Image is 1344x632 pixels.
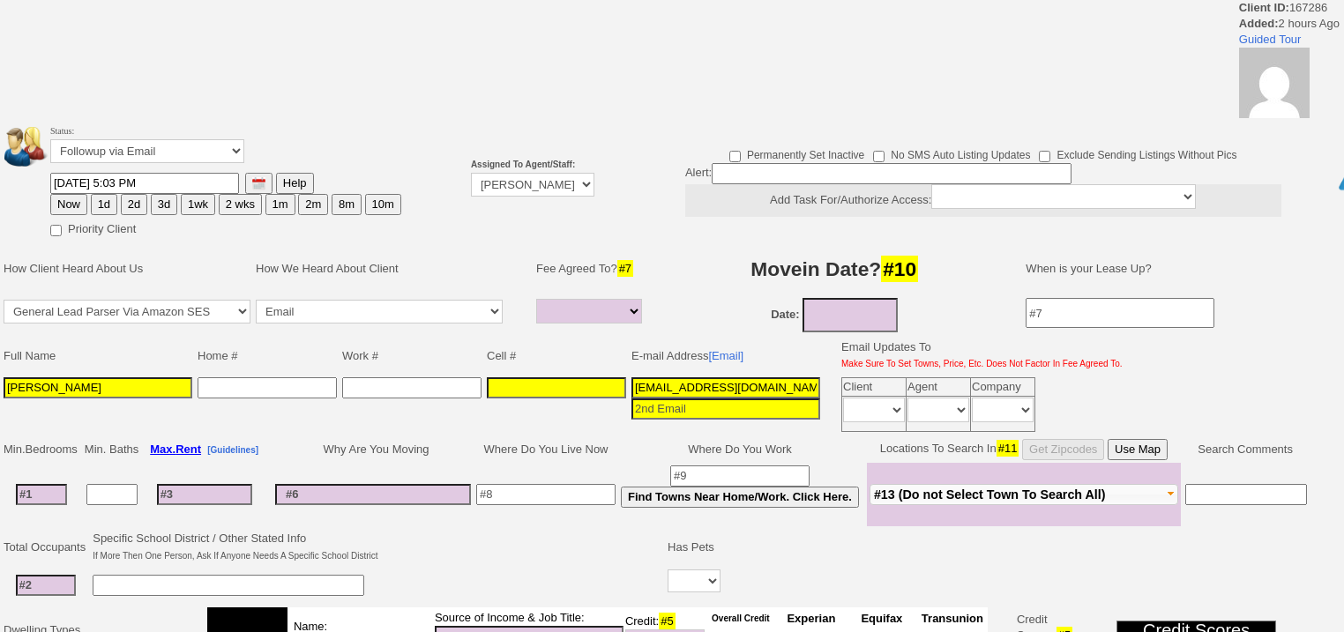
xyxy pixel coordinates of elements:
td: E-mail Address [629,337,823,375]
a: [Reply] [63,155,108,170]
img: people.png [4,127,57,167]
button: Get Zipcodes [1022,439,1104,460]
span: Rent [175,442,201,456]
button: 1d [91,194,117,215]
b: Client ID: [1239,1,1289,14]
button: 2d [121,194,147,215]
input: #6 [275,484,471,505]
div: Alert: [685,163,1281,217]
button: Use Map [1108,439,1168,460]
input: 1st Email - Question #0 [631,377,820,398]
input: #2 [16,575,76,596]
span: #10 [881,256,918,282]
input: No SMS Auto Listing Updates [873,151,885,162]
font: If More Then One Person, Ask If Anyone Needs A Specific School District [93,551,377,561]
td: Work # [340,337,484,375]
input: #3 [157,484,252,505]
td: Specific School District / Other Stated Info [90,528,380,567]
label: Permanently Set Inactive [729,143,864,163]
td: Client [842,378,907,397]
td: Email Updates To [828,337,1125,375]
input: #1 [16,484,67,505]
td: Full Name [1,337,195,375]
button: 10m [365,194,401,215]
span: Bedrooms [26,442,78,456]
td: Home # [195,337,340,375]
center: Add Task For/Authorize Access: [685,184,1281,217]
td: Fee Agreed To? [534,242,650,295]
b: [Guidelines] [207,445,258,455]
a: Hide Logs [1280,1,1332,14]
b: Date: [771,308,800,321]
td: Why Are You Moving [273,436,474,463]
span: #7 [617,260,633,277]
b: Added: [1239,17,1279,30]
b: [DATE] [1,1,52,27]
a: [Email] [708,349,743,362]
td: Min. [1,436,82,463]
input: #7 [1026,298,1214,328]
span: #13 (Do not Select Town To Search All) [874,487,1106,502]
font: Make Sure To Set Towns, Price, Etc. Does Not Factor In Fee Agreed To. [841,359,1123,368]
b: Max. [150,442,201,456]
input: 2nd Email [631,398,820,420]
td: Search Comments [1181,436,1310,463]
img: 58d2fb4ee3a42e7423217dcc845c670a [1239,48,1310,118]
button: 2m [298,194,328,215]
td: How We Heard About Client [253,242,523,295]
font: 2 hours Ago [1,17,52,26]
input: Permanently Set Inactive [729,151,741,162]
h3: Movein Date? [663,253,1005,285]
button: #13 (Do not Select Town To Search All) [870,484,1178,505]
a: [Guidelines] [207,442,258,456]
font: Status: [50,126,244,159]
td: How Client Heard About Us [1,242,253,295]
input: Exclude Sending Listings Without Pics [1039,151,1050,162]
td: Where Do You Live Now [474,436,618,463]
button: 1m [265,194,295,215]
button: 1wk [181,194,215,215]
td: Where Do You Work [618,436,862,463]
input: #9 [670,465,810,487]
input: #8 [476,484,616,505]
button: Find Towns Near Home/Work. Click Here. [621,487,859,508]
button: 2 wks [219,194,262,215]
td: Total Occupants [1,528,90,567]
label: Priority Client [50,217,136,237]
button: 3d [151,194,177,215]
button: Help [276,173,314,194]
td: Cell # [484,337,629,375]
button: Now [50,194,87,215]
td: Company [971,378,1035,397]
td: Min. Baths [82,436,141,463]
b: Assigned To Agent/Staff: [471,160,575,169]
a: Guided Tour [1239,33,1302,46]
span: #5 [659,613,675,629]
nobr: Locations To Search In [880,442,1168,455]
td: Has Pets [665,528,723,567]
label: Exclude Sending Listings Without Pics [1039,143,1236,163]
span: #11 [997,440,1019,457]
label: No SMS Auto Listing Updates [873,143,1030,163]
input: Priority Client [50,225,62,236]
td: Agent [907,378,971,397]
button: 8m [332,194,362,215]
img: [calendar icon] [252,177,265,190]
